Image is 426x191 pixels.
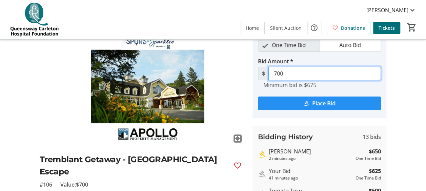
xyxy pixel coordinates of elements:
strong: $625 [369,167,381,175]
div: One Time Bid [356,155,381,162]
span: Donations [341,24,365,31]
span: Home [246,24,259,31]
strong: $650 [369,147,381,155]
button: Place Bid [258,97,381,110]
span: 13 bids [363,133,381,141]
span: Tickets [379,24,395,31]
span: One Time Bid [268,39,310,51]
button: [PERSON_NAME] [361,5,422,16]
h2: Tremblant Getaway - [GEOGRAPHIC_DATA] Escape [40,153,228,178]
button: Favourite [231,159,244,172]
div: 2 minutes ago [269,155,353,162]
mat-icon: Highest bid [258,150,266,158]
span: [PERSON_NAME] [366,6,408,14]
span: Value: $700 [60,181,88,189]
div: One Time Bid [356,175,381,181]
img: Image [40,30,245,145]
button: Cart [406,21,418,34]
mat-icon: fullscreen [234,134,242,143]
img: QCH Foundation's Logo [4,3,64,37]
div: 41 minutes ago [269,175,353,181]
span: Place Bid [312,99,336,107]
span: #106 [40,181,52,189]
a: Tickets [373,22,400,34]
span: Auto Bid [335,39,365,51]
span: Silent Auction [270,24,302,31]
tr-hint: Minimum bid is $675 [263,82,316,88]
button: Help [307,21,321,35]
h3: Bidding History [258,132,313,142]
span: $ [258,67,269,80]
label: Bid Amount * [258,57,293,65]
a: Home [240,22,264,34]
mat-icon: Outbid [258,170,266,178]
div: [PERSON_NAME] [269,147,353,155]
a: Silent Auction [265,22,307,34]
div: Your Bid [269,167,353,175]
a: Donations [327,22,370,34]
